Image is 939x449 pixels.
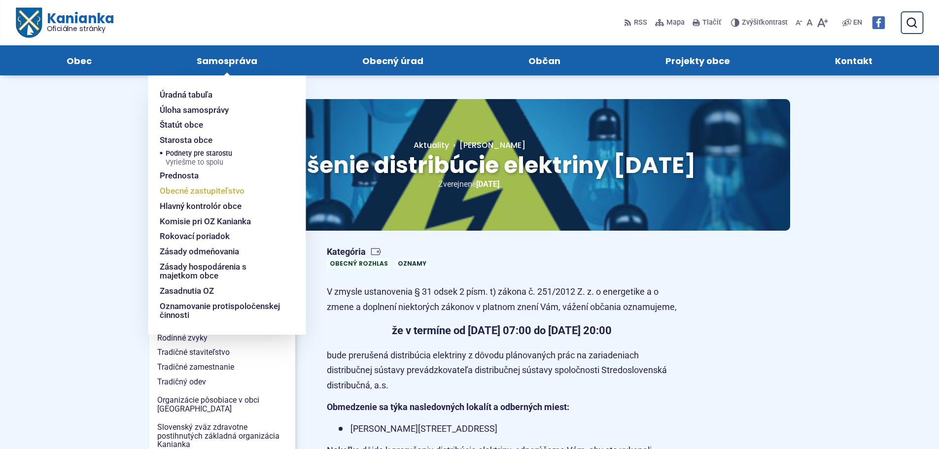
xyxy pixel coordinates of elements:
[149,360,295,375] a: Tradičné zamestnanie
[160,133,212,148] span: Starosta obce
[665,45,730,75] span: Projekty obce
[160,103,229,118] span: Úloha samosprávy
[486,45,603,75] a: Občan
[160,214,251,229] span: Komisie pri OZ Kanianka
[16,8,114,38] a: Logo Kanianka, prejsť na domovskú stránku.
[160,299,282,323] a: Oznamovanie protispoločenskej činnosti
[149,375,295,389] a: Tradičný odev
[24,45,134,75] a: Obec
[160,283,214,299] span: Zasadnutia OZ
[691,12,723,33] button: Tlačiť
[166,148,232,169] span: Podnety pre starostu
[731,12,790,33] button: Zvýšiťkontrast
[835,45,872,75] span: Kontakt
[160,183,282,199] a: Obecné zastupiteľstvo
[166,159,232,167] span: Vyriešme to spolu
[160,244,239,259] span: Zásady odmeňovania
[160,168,282,183] a: Prednosta
[666,17,685,29] span: Mapa
[702,19,721,27] span: Tlačiť
[339,421,677,437] li: [PERSON_NAME][STREET_ADDRESS]
[154,45,300,75] a: Samospráva
[157,375,287,389] span: Tradičný odev
[327,258,391,269] a: Obecný rozhlas
[851,17,864,29] a: EN
[160,259,282,283] a: Zásady hospodárenia s majetkom obce
[624,12,649,33] a: RSS
[160,117,203,133] span: Štatút obce
[414,139,449,151] a: Aktuality
[327,402,569,412] strong: Obmedzenie sa týka nasledovných lokalít a odberných miest:
[41,12,113,33] span: Kanianka
[853,17,862,29] span: EN
[160,87,212,103] span: Úradná tabuľa
[160,168,199,183] span: Prednosta
[793,45,915,75] a: Kontakt
[653,12,687,33] a: Mapa
[742,18,761,27] span: Zvýšiť
[362,45,423,75] span: Obecný úrad
[319,45,466,75] a: Obecný úrad
[392,324,612,337] strong: že v termíne od [DATE] 07:00 do [DATE] 20:00
[160,117,282,133] a: Štatút obce
[243,149,696,181] span: Prerušenie distribúcie elektriny [DATE]
[160,103,282,118] a: Úloha samosprávy
[160,229,230,244] span: Rokovací poriadok
[623,45,773,75] a: Projekty obce
[742,19,788,27] span: kontrast
[67,45,92,75] span: Obec
[157,345,287,360] span: Tradičné staviteľstvo
[160,283,282,299] a: Zasadnutia OZ
[181,177,759,191] p: Zverejnené .
[46,25,114,32] span: Oficiálne stránky
[197,45,257,75] span: Samospráva
[634,17,647,29] span: RSS
[160,244,282,259] a: Zásady odmeňovania
[327,284,677,314] p: V zmysle ustanovenia § 31 odsek 2 písm. t) zákona č. 251/2012 Z. z. o energetike a o zmene a dopl...
[160,183,244,199] span: Obecné zastupiteľstvo
[149,331,295,345] a: Rodinné zvyky
[476,179,499,189] span: [DATE]
[16,8,41,38] img: Prejsť na domovskú stránku
[872,16,885,29] img: Prejsť na Facebook stránku
[449,139,525,151] a: [PERSON_NAME]
[160,199,282,214] a: Hlavný kontrolór obce
[157,331,287,345] span: Rodinné zvyky
[160,214,282,229] a: Komisie pri OZ Kanianka
[166,148,282,169] a: Podnety pre starostuVyriešme to spolu
[157,360,287,375] span: Tradičné zamestnanie
[395,258,429,269] a: Oznamy
[160,229,282,244] a: Rokovací poriadok
[327,348,677,393] p: bude prerušená distribúcia elektriny z dôvodu plánovaných prác na zariadeniach distribučnej sústa...
[794,12,804,33] button: Zmenšiť veľkosť písma
[160,199,242,214] span: Hlavný kontrolór obce
[327,246,433,258] span: Kategória
[149,345,295,360] a: Tradičné staviteľstvo
[149,393,295,416] a: Organizácie pôsobiace v obci [GEOGRAPHIC_DATA]
[160,87,282,103] a: Úradná tabuľa
[157,393,287,416] span: Organizácie pôsobiace v obci [GEOGRAPHIC_DATA]
[528,45,560,75] span: Občan
[804,12,815,33] button: Nastaviť pôvodnú veľkosť písma
[459,139,525,151] span: [PERSON_NAME]
[815,12,830,33] button: Zväčšiť veľkosť písma
[160,133,282,148] a: Starosta obce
